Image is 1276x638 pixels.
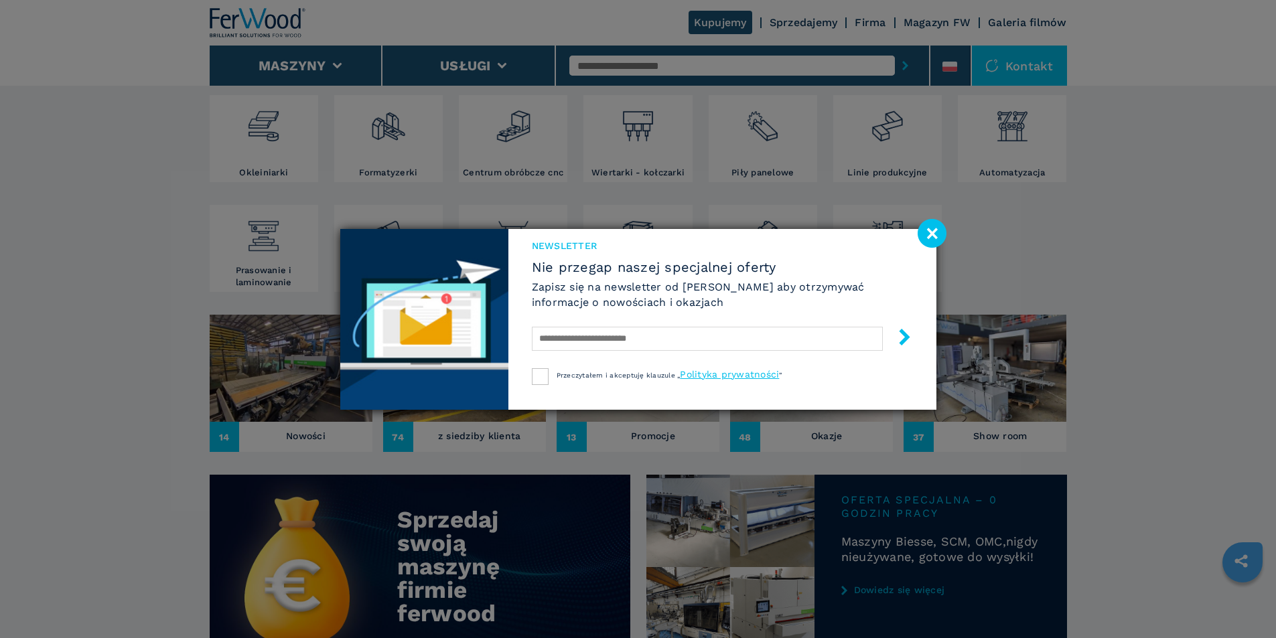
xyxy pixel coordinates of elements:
[532,239,913,252] span: Newsletter
[680,369,779,380] a: Polityka prywatności
[532,279,913,310] h6: Zapisz się na newsletter od [PERSON_NAME] aby otrzymywać informacje o nowościach i okazjach
[883,323,913,355] button: submit-button
[557,372,681,379] span: Przeczytałem i akceptuję klauzule „
[340,229,508,410] img: Newsletter image
[532,259,913,275] span: Nie przegap naszej specjalnej oferty
[779,372,782,379] span: ”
